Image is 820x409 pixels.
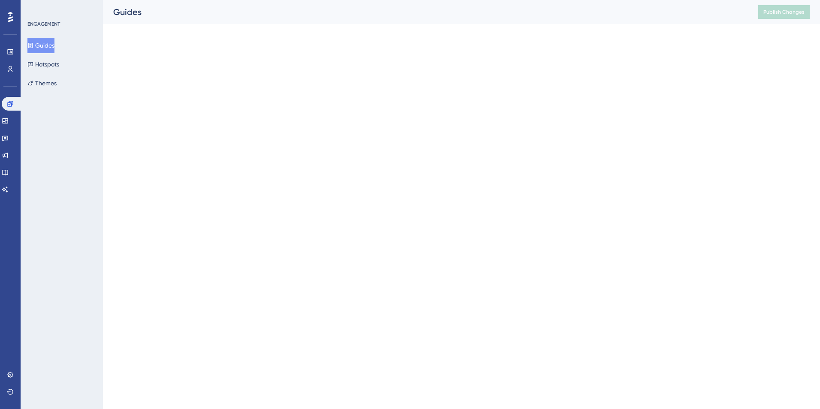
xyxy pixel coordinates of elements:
[758,5,810,19] button: Publish Changes
[27,75,57,91] button: Themes
[113,6,737,18] div: Guides
[763,9,805,15] span: Publish Changes
[27,38,54,53] button: Guides
[27,57,59,72] button: Hotspots
[27,21,60,27] div: ENGAGEMENT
